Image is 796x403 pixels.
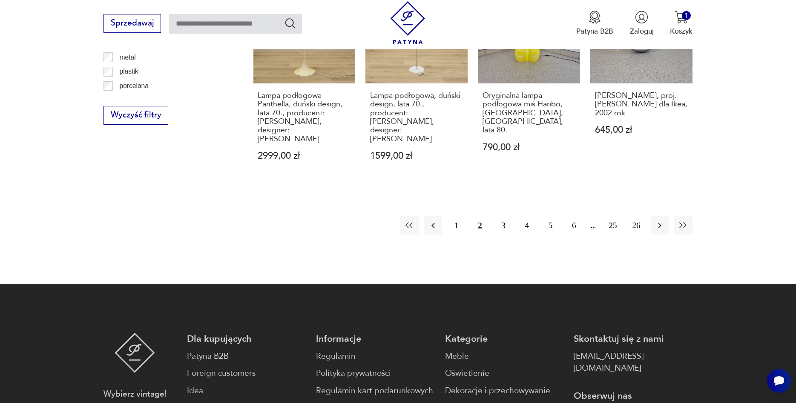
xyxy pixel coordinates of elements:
[630,11,654,36] button: Zaloguj
[316,350,435,363] a: Regulamin
[187,367,306,380] a: Foreign customers
[445,333,564,345] p: Kategorie
[119,94,141,106] p: porcelit
[258,91,351,143] h3: Lampa podłogowa Panthella, duński design, lata 70., producent: [PERSON_NAME], designer: [PERSON_N...
[445,350,564,363] a: Meble
[471,216,489,234] button: 2
[103,20,161,27] a: Sprzedawaj
[119,52,135,63] p: metal
[541,216,560,234] button: 5
[576,11,613,36] a: Ikona medaluPatyna B2B
[316,333,435,345] p: Informacje
[574,390,693,402] p: Obserwuj nas
[284,17,296,29] button: Szukaj
[115,333,155,373] img: Patyna - sklep z meblami i dekoracjami vintage
[595,91,688,117] h3: [PERSON_NAME], proj. [PERSON_NAME] dla Ikea, 2002 rok
[187,385,306,397] a: Idea
[386,1,429,44] img: Patyna - sklep z meblami i dekoracjami vintage
[595,126,688,134] p: 645,00 zł
[370,151,463,160] p: 1599,00 zł
[576,26,613,36] p: Patyna B2B
[187,333,306,345] p: Dla kupujących
[635,11,648,24] img: Ikonka użytkownika
[603,216,622,234] button: 25
[119,80,149,91] p: porcelana
[103,14,161,33] button: Sprzedawaj
[574,333,693,345] p: Skontaktuj się z nami
[370,91,463,143] h3: Lampa podłogowa, duński design, lata 70., producent: [PERSON_NAME], designer: [PERSON_NAME]
[565,216,583,234] button: 6
[103,388,167,400] p: Wybierz vintage!
[588,11,601,24] img: Ikona medalu
[445,385,564,397] a: Dekoracje i przechowywanie
[494,216,513,234] button: 3
[483,143,575,152] p: 790,00 zł
[630,26,654,36] p: Zaloguj
[682,11,691,20] div: 1
[483,91,575,135] h3: Oryginalna lampa podłogowa miś Haribo, [GEOGRAPHIC_DATA], [GEOGRAPHIC_DATA], lata 80.
[767,369,791,393] iframe: Smartsupp widget button
[627,216,645,234] button: 26
[670,11,693,36] button: 1Koszyk
[675,11,688,24] img: Ikona koszyka
[103,106,168,125] button: Wyczyść filtry
[119,66,138,77] p: plastik
[187,350,306,363] a: Patyna B2B
[576,11,613,36] button: Patyna B2B
[258,151,351,160] p: 2999,00 zł
[316,385,435,397] a: Regulamin kart podarunkowych
[445,367,564,380] a: Oświetlenie
[316,367,435,380] a: Polityka prywatności
[518,216,536,234] button: 4
[670,26,693,36] p: Koszyk
[574,350,693,375] a: [EMAIL_ADDRESS][DOMAIN_NAME]
[447,216,466,234] button: 1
